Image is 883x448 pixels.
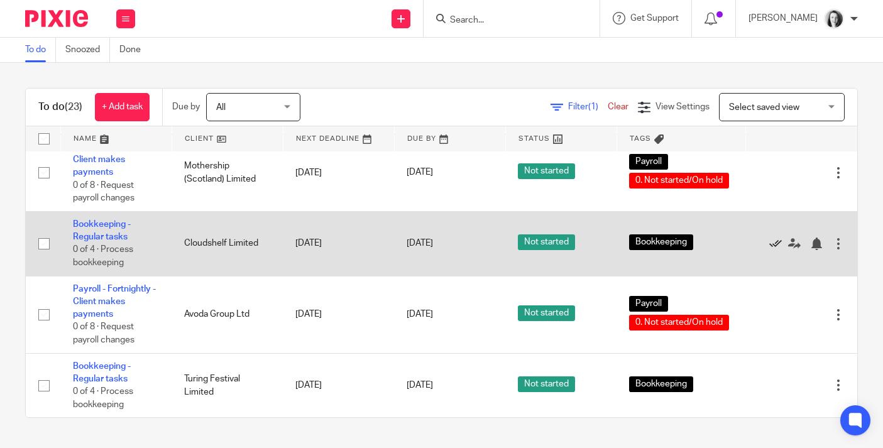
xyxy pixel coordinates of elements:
td: [DATE] [283,276,394,353]
span: 0 of 4 · Process bookkeeping [73,246,133,268]
span: [DATE] [407,310,433,319]
span: 0 of 8 · Request payroll changes [73,181,134,203]
span: Not started [518,163,575,179]
span: 0. Not started/On hold [629,315,729,331]
p: [PERSON_NAME] [749,12,818,25]
a: Payroll - Fortnightly - Client makes payments [73,285,156,319]
a: To do [25,38,56,62]
span: View Settings [655,102,710,111]
span: [DATE] [407,381,433,390]
span: Filter [568,102,608,111]
a: Clear [608,102,628,111]
td: [DATE] [283,211,394,276]
a: + Add task [95,93,150,121]
a: Payroll - Fortnightly - Client makes payments [73,143,156,177]
a: Snoozed [65,38,110,62]
span: Select saved view [729,103,799,112]
img: T1JH8BBNX-UMG48CW64-d2649b4fbe26-512.png [824,9,844,29]
span: Payroll [629,296,668,312]
td: Avoda Group Ltd [172,276,283,353]
span: 0 of 4 · Process bookkeeping [73,388,133,410]
span: (1) [588,102,598,111]
span: 0. Not started/On hold [629,173,729,188]
span: 0 of 8 · Request payroll changes [73,323,134,345]
td: Cloudshelf Limited [172,211,283,276]
span: Not started [518,305,575,321]
span: Get Support [630,14,679,23]
td: [DATE] [283,353,394,418]
span: Not started [518,376,575,392]
p: Due by [172,101,200,113]
h1: To do [38,101,82,114]
span: (23) [65,102,82,112]
span: Payroll [629,154,668,170]
td: Mothership (Scotland) Limited [172,134,283,211]
img: Pixie [25,10,88,27]
a: Bookkeeping - Regular tasks [73,220,131,241]
span: Not started [518,234,575,250]
span: [DATE] [407,239,433,248]
span: Tags [630,135,651,142]
span: Bookkeeping [629,376,693,392]
span: Bookkeeping [629,234,693,250]
a: Bookkeeping - Regular tasks [73,362,131,383]
a: Done [119,38,150,62]
span: [DATE] [407,168,433,177]
input: Search [449,15,562,26]
span: All [216,103,226,112]
td: [DATE] [283,134,394,211]
a: Mark as done [769,237,788,249]
td: Turing Festival Limited [172,353,283,418]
